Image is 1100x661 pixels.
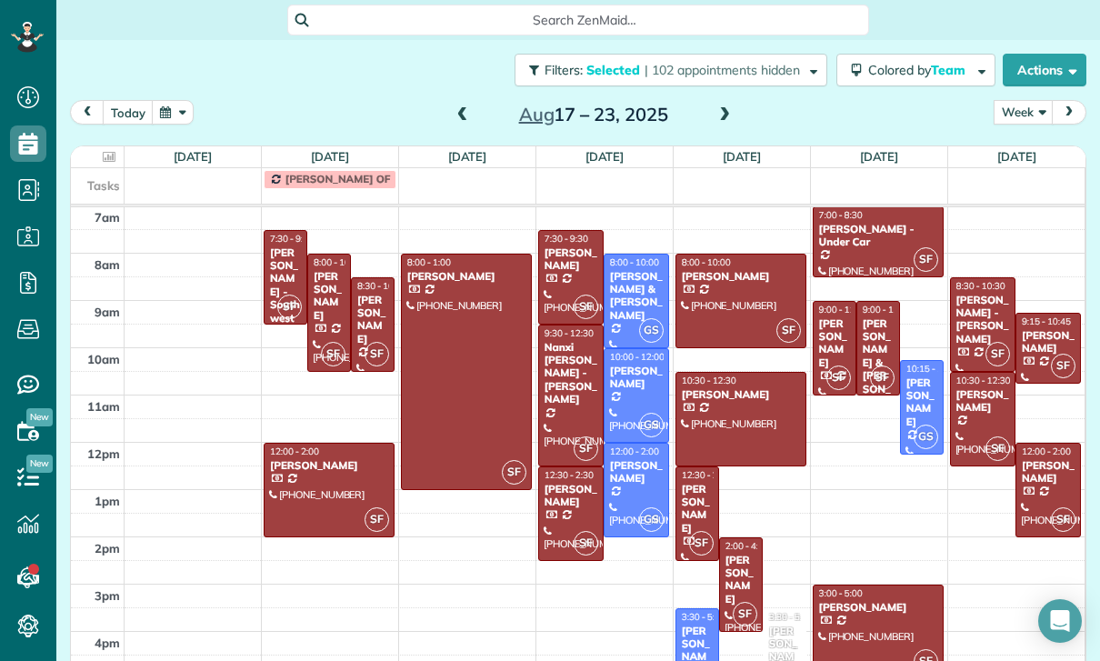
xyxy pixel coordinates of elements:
span: 12:30 - 2:30 [682,469,731,481]
button: Week [994,100,1054,125]
div: [PERSON_NAME] [544,483,598,509]
div: Nanxi [PERSON_NAME] - [PERSON_NAME] [544,341,598,406]
div: [PERSON_NAME] [1021,329,1075,356]
button: Filters: Selected | 102 appointments hidden [515,54,827,86]
span: New [26,455,53,473]
div: [PERSON_NAME] & [PERSON_NAME] [609,270,664,323]
span: SF [365,342,389,366]
span: SF [574,436,598,461]
div: [PERSON_NAME] - Southwest Industrial Electric [269,246,302,377]
span: Team [931,62,968,78]
span: SF [1051,354,1075,378]
span: SF [277,295,302,319]
a: [DATE] [311,149,350,164]
span: SF [776,318,801,343]
a: [DATE] [448,149,487,164]
span: 3:30 - 5:00 [769,611,813,623]
span: GS [914,425,938,449]
span: 9:00 - 11:00 [863,304,912,315]
span: 12:30 - 2:30 [545,469,594,481]
span: SF [574,531,598,556]
span: 2pm [95,541,120,556]
span: 2:00 - 4:00 [725,540,769,552]
span: SF [826,366,851,390]
button: prev [70,100,105,125]
span: SF [985,436,1010,461]
span: GS [639,318,664,343]
button: today [103,100,154,125]
span: 10:15 - 12:15 [906,363,961,375]
span: 8:00 - 10:30 [314,256,363,268]
button: Colored byTeam [836,54,995,86]
div: [PERSON_NAME] [406,270,526,283]
span: 12:00 - 2:00 [1022,446,1071,457]
span: 9:00 - 11:00 [819,304,868,315]
a: [DATE] [723,149,762,164]
span: SF [870,366,895,390]
span: 12:00 - 2:00 [270,446,319,457]
div: [PERSON_NAME] [313,270,345,323]
span: New [26,408,53,426]
a: [DATE] [997,149,1036,164]
span: SF [985,342,1010,366]
span: 10:30 - 12:30 [956,375,1011,386]
div: [PERSON_NAME] [681,483,714,536]
span: 8:30 - 10:30 [956,280,1005,292]
span: 8:30 - 10:30 [357,280,406,292]
span: Aug [519,103,555,125]
a: [DATE] [585,149,625,164]
span: 9:30 - 12:30 [545,327,594,339]
span: SF [1051,507,1075,532]
a: Filters: Selected | 102 appointments hidden [505,54,827,86]
span: 3:30 - 5:30 [682,611,725,623]
span: 9:15 - 10:45 [1022,315,1071,327]
a: [DATE] [860,149,899,164]
span: SF [321,342,345,366]
div: [PERSON_NAME] [609,365,664,391]
span: SF [733,602,757,626]
div: [PERSON_NAME] [681,270,801,283]
div: [PERSON_NAME] [609,459,664,486]
span: 12pm [87,446,120,461]
span: SF [574,295,598,319]
div: [PERSON_NAME] [356,294,389,346]
span: GS [639,413,664,437]
span: Colored by [868,62,972,78]
span: 1pm [95,494,120,508]
span: GS [639,507,664,532]
div: [PERSON_NAME] [905,376,938,429]
a: [DATE] [174,149,213,164]
div: [PERSON_NAME] [544,246,598,273]
span: 8am [95,257,120,272]
div: [PERSON_NAME] [818,317,851,370]
span: 7:00 - 8:30 [819,209,863,221]
span: 7:30 - 9:30 [545,233,588,245]
h2: 17 – 23, 2025 [480,105,707,125]
span: SF [914,247,938,272]
span: | 102 appointments hidden [645,62,800,78]
span: Selected [586,62,641,78]
div: [PERSON_NAME] [269,459,389,472]
div: [PERSON_NAME] [1021,459,1075,486]
span: Filters: [545,62,583,78]
span: SF [502,460,526,485]
span: SF [689,531,714,556]
div: [PERSON_NAME] - Under Car [818,223,938,249]
span: [PERSON_NAME] OFF [285,172,396,185]
span: 11am [87,399,120,414]
span: 3:00 - 5:00 [819,587,863,599]
div: [PERSON_NAME] - [PERSON_NAME] [955,294,1010,346]
span: 8:00 - 10:00 [610,256,659,268]
span: 8:00 - 10:00 [682,256,731,268]
span: 4pm [95,636,120,650]
div: [PERSON_NAME] [818,601,938,614]
span: 10am [87,352,120,366]
span: 8:00 - 1:00 [407,256,451,268]
span: 7am [95,210,120,225]
div: [PERSON_NAME] & [PERSON_NAME] [862,317,895,422]
span: 12:00 - 2:00 [610,446,659,457]
span: 9am [95,305,120,319]
span: SF [365,507,389,532]
div: [PERSON_NAME] [725,554,757,606]
span: 10:30 - 12:30 [682,375,736,386]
